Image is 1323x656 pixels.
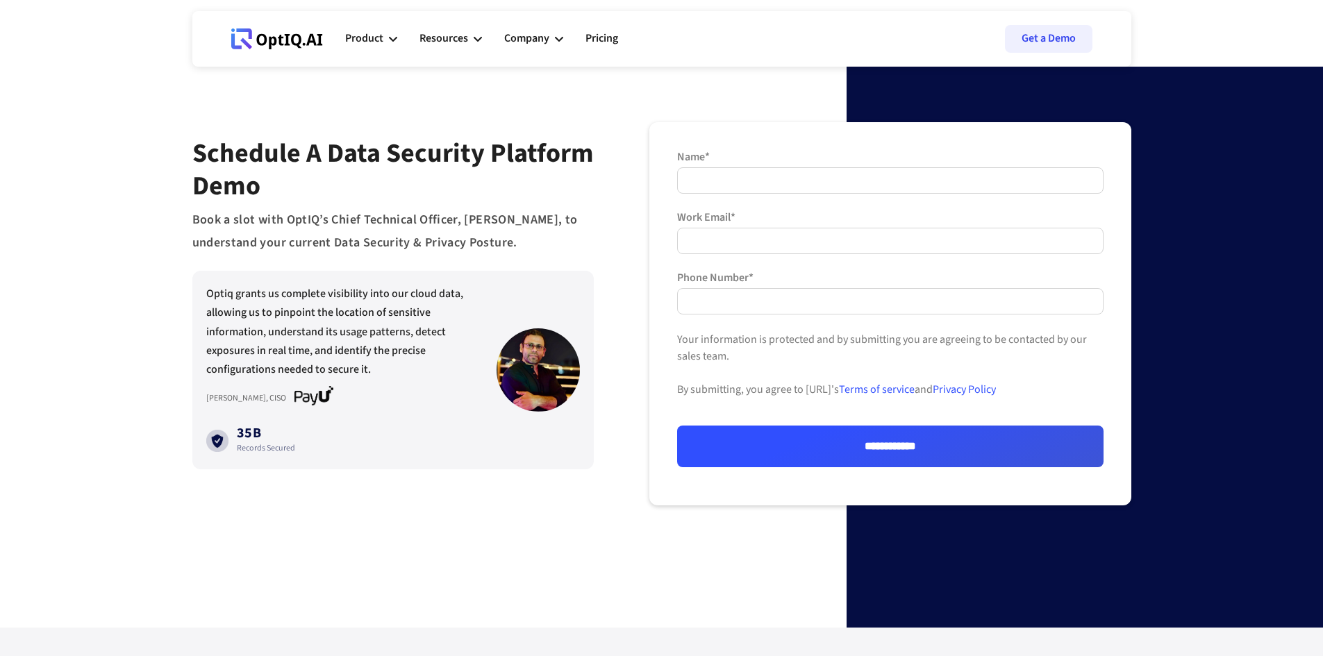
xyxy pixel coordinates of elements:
[677,150,1104,164] label: Name*
[933,382,996,397] a: Privacy Policy
[677,150,1104,467] form: Form 2
[585,18,618,60] a: Pricing
[206,392,294,405] div: [PERSON_NAME], CISO
[345,18,397,60] div: Product
[677,210,1104,224] label: Work Email*
[419,29,468,48] div: Resources
[206,285,483,386] div: Optiq grants us complete visibility into our cloud data, allowing us to pinpoint the location of ...
[419,18,482,60] div: Resources
[192,208,594,254] div: Book a slot with OptIQ’s Chief Technical Officer, [PERSON_NAME], to understand your current Data ...
[504,18,563,60] div: Company
[839,382,915,397] a: Terms of service
[231,18,323,60] a: Webflow Homepage
[237,426,295,441] div: 35B
[237,441,295,455] div: Records Secured
[192,135,594,205] span: Schedule a data Security platform Demo
[504,29,549,48] div: Company
[1005,25,1092,53] a: Get a Demo
[345,29,383,48] div: Product
[677,271,1104,285] label: Phone Number*
[677,331,1104,426] div: Your information is protected and by submitting you are agreeing to be contacted by our sales tea...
